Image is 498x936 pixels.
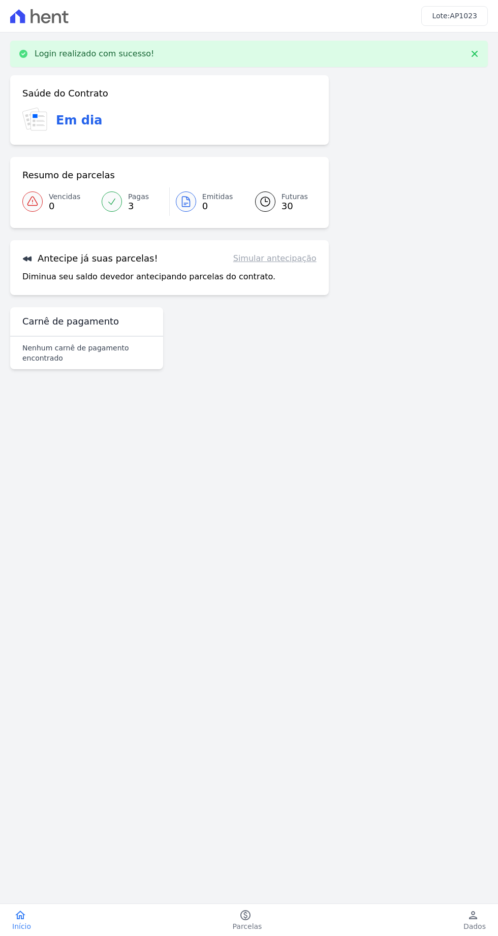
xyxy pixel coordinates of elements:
h3: Carnê de pagamento [22,315,119,328]
a: Pagas 3 [96,187,169,216]
h3: Lote: [432,11,477,21]
span: 0 [202,202,233,210]
span: AP1023 [450,12,477,20]
span: Futuras [282,191,308,202]
p: Login realizado com sucesso! [35,49,154,59]
span: Parcelas [233,921,262,931]
span: Pagas [128,191,149,202]
p: Nenhum carnê de pagamento encontrado [22,343,151,363]
span: 3 [128,202,149,210]
span: 0 [49,202,80,210]
p: Diminua seu saldo devedor antecipando parcelas do contrato. [22,271,275,283]
a: Futuras 30 [243,187,317,216]
span: Emitidas [202,191,233,202]
a: Simular antecipação [233,252,317,265]
a: paidParcelas [221,909,274,931]
h3: Saúde do Contrato [22,87,108,100]
i: paid [239,909,252,921]
a: Vencidas 0 [22,187,96,216]
span: Vencidas [49,191,80,202]
h3: Antecipe já suas parcelas! [22,252,158,265]
h3: Em dia [56,111,102,130]
i: person [467,909,479,921]
span: Início [12,921,31,931]
a: personDados [451,909,498,931]
a: Emitidas 0 [170,187,243,216]
span: 30 [282,202,308,210]
i: home [14,909,26,921]
h3: Resumo de parcelas [22,169,115,181]
span: Dados [463,921,486,931]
